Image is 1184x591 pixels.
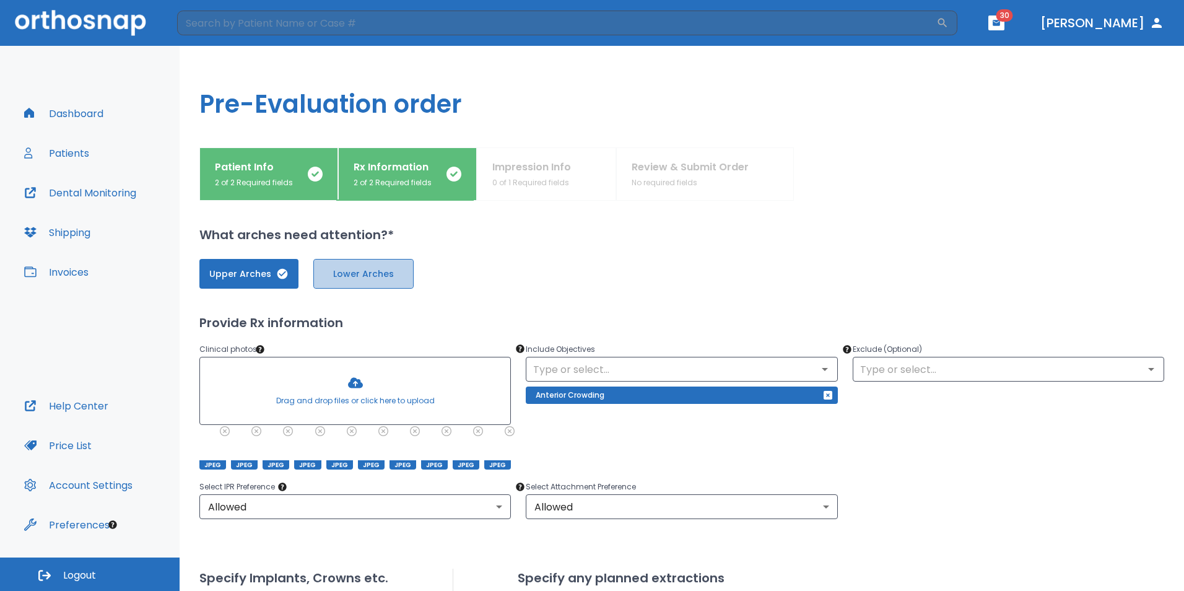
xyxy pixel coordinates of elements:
p: 2 of 2 Required fields [215,177,293,188]
p: Include Objectives [526,342,837,357]
p: Select Attachment Preference [526,479,837,494]
span: JPEG [263,460,289,470]
input: Type or select... [529,361,834,378]
p: Patient Info [215,160,293,175]
button: Price List [17,431,99,460]
h1: Pre-Evaluation order [180,46,1184,147]
div: Tooltip anchor [515,481,526,492]
button: Preferences [17,510,117,540]
button: Dashboard [17,98,111,128]
button: Dental Monitoring [17,178,144,208]
button: [PERSON_NAME] [1035,12,1169,34]
span: JPEG [358,460,385,470]
input: Search by Patient Name or Case # [177,11,936,35]
div: Tooltip anchor [255,344,266,355]
div: Allowed [526,494,837,519]
span: JPEG [453,460,479,470]
span: JPEG [390,460,416,470]
span: JPEG [484,460,511,470]
div: Tooltip anchor [277,481,288,492]
p: Exclude (Optional) [853,342,1164,357]
div: Tooltip anchor [842,344,853,355]
button: Account Settings [17,470,140,500]
span: Upper Arches [212,268,286,281]
button: Upper Arches [199,259,298,289]
h2: What arches need attention?* [199,225,1164,244]
h2: Specify any planned extractions [518,569,725,587]
h2: Provide Rx information [199,313,1164,332]
button: Open [816,361,834,378]
div: Allowed [199,494,511,519]
button: Invoices [17,257,96,287]
p: 2 of 2 Required fields [354,177,432,188]
span: Logout [63,569,96,582]
span: JPEG [421,460,448,470]
p: Select IPR Preference [199,479,511,494]
button: Shipping [17,217,98,247]
h2: Specify Implants, Crowns etc. [199,569,388,587]
button: Lower Arches [313,259,414,289]
span: JPEG [199,460,226,470]
span: 30 [996,9,1013,22]
p: Clinical photos * [199,342,511,357]
p: Rx Information [354,160,432,175]
img: Orthosnap [15,10,146,35]
button: Open [1143,361,1160,378]
span: JPEG [231,460,258,470]
span: JPEG [294,460,321,470]
div: Tooltip anchor [107,519,118,530]
button: Patients [17,138,97,168]
input: Type or select... [856,361,1160,378]
span: JPEG [326,460,353,470]
span: Lower Arches [326,268,401,281]
p: Anterior Crowding [536,388,604,403]
button: Help Center [17,391,116,421]
div: Tooltip anchor [515,343,526,354]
